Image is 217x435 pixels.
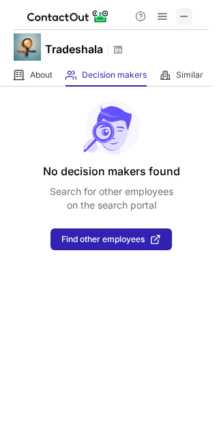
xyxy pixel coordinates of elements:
span: Find other employees [61,235,145,244]
img: d31b15b742ea2d48e53e5cc5a7bfdd00 [14,33,41,61]
h1: Tradeshala [45,41,103,57]
img: No leads found [82,100,141,155]
img: ContactOut v5.3.10 [27,8,109,25]
p: Search for other employees on the search portal [50,185,173,212]
span: Similar [176,70,203,80]
header: No decision makers found [43,163,180,179]
button: Find other employees [50,228,172,250]
span: About [30,70,53,80]
span: Decision makers [82,70,147,80]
